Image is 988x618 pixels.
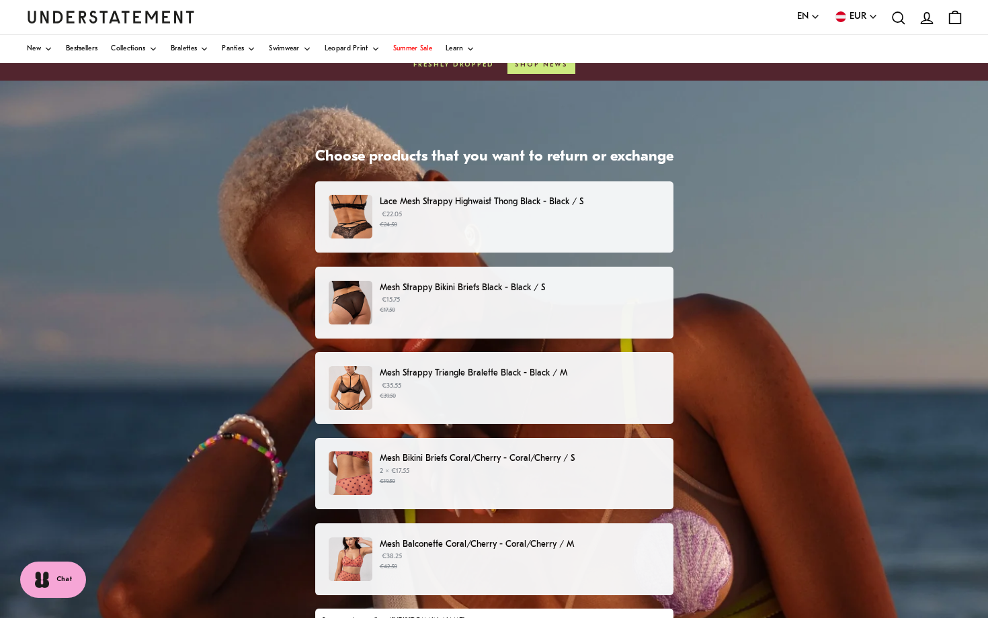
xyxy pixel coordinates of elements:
span: Learn [446,46,464,52]
a: Bralettes [171,35,209,63]
p: Mesh Strappy Bikini Briefs Black - Black / S [380,281,659,295]
span: Bralettes [171,46,198,52]
p: 2 × €17.55 [380,466,659,486]
a: Summer Sale [393,35,432,63]
span: Swimwear [269,46,299,52]
span: FRESHLY DROPPED [413,60,494,71]
span: Leopard Print [325,46,368,52]
button: Shop news [507,56,575,74]
img: BLLA-SHW-008-5.jpg [329,195,372,238]
span: Panties [222,46,244,52]
a: New [27,35,52,63]
a: FRESHLY DROPPEDShop news [27,56,961,74]
p: €22.05 [380,210,659,230]
span: Summer Sale [393,46,432,52]
strike: €17.50 [380,307,395,313]
button: Chat [20,562,86,598]
strike: €42.50 [380,564,397,570]
a: Leopard Print [325,35,380,63]
p: €35.55 [380,381,659,401]
img: BLME-BRA-026.jpg [329,366,372,410]
a: Bestsellers [66,35,97,63]
span: Bestsellers [66,46,97,52]
img: 93_475eda9a-c1e4-47a1-ba3d-33d145054be8.jpg [329,281,372,324]
span: New [27,46,41,52]
a: Swimwear [269,35,311,63]
span: EUR [850,9,866,24]
a: Understatement Homepage [27,11,195,23]
strike: €24.50 [380,222,397,228]
button: EUR [833,9,878,24]
button: EN [797,9,820,24]
span: Collections [111,46,145,52]
p: Mesh Bikini Briefs Coral/Cherry - Coral/Cherry / S [380,451,659,466]
p: Lace Mesh Strappy Highwaist Thong Black - Black / S [380,195,659,209]
p: Mesh Strappy Triangle Bralette Black - Black / M [380,366,659,380]
img: CCME-BRA-017_cd5667aa-dff4-462f-8027-d3ef62175b9f.jpg [329,537,372,581]
h1: Choose products that you want to return or exchange [315,148,673,167]
p: €15.75 [380,295,659,315]
a: Collections [111,35,157,63]
span: Chat [56,574,73,585]
p: Mesh Balconette Coral/Cherry - Coral/Cherry / M [380,537,659,551]
a: Learn [446,35,475,63]
span: EN [797,9,809,24]
strike: €39.50 [380,393,396,399]
a: Panties [222,35,255,63]
img: CCME-BRF-002-1.jpg [329,451,372,495]
strike: €19.50 [380,478,395,484]
p: €38.25 [380,551,659,572]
